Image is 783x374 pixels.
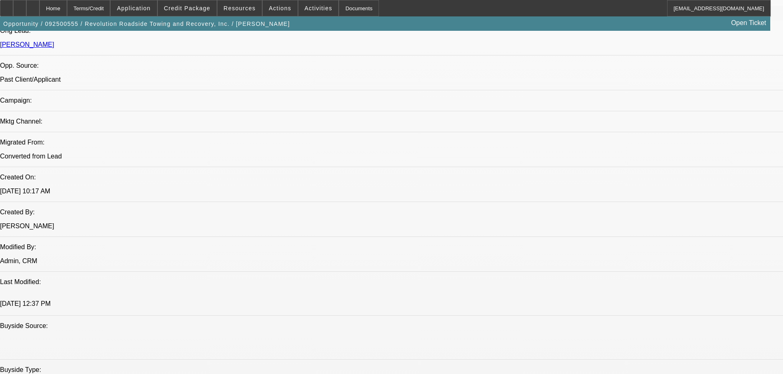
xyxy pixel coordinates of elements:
[158,0,217,16] button: Credit Package
[305,5,333,11] span: Activities
[217,0,262,16] button: Resources
[164,5,210,11] span: Credit Package
[298,0,339,16] button: Activities
[269,5,291,11] span: Actions
[111,0,157,16] button: Application
[728,16,769,30] a: Open Ticket
[3,21,290,27] span: Opportunity / 092500555 / Revolution Roadside Towing and Recovery, Inc. / [PERSON_NAME]
[117,5,150,11] span: Application
[224,5,256,11] span: Resources
[263,0,298,16] button: Actions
